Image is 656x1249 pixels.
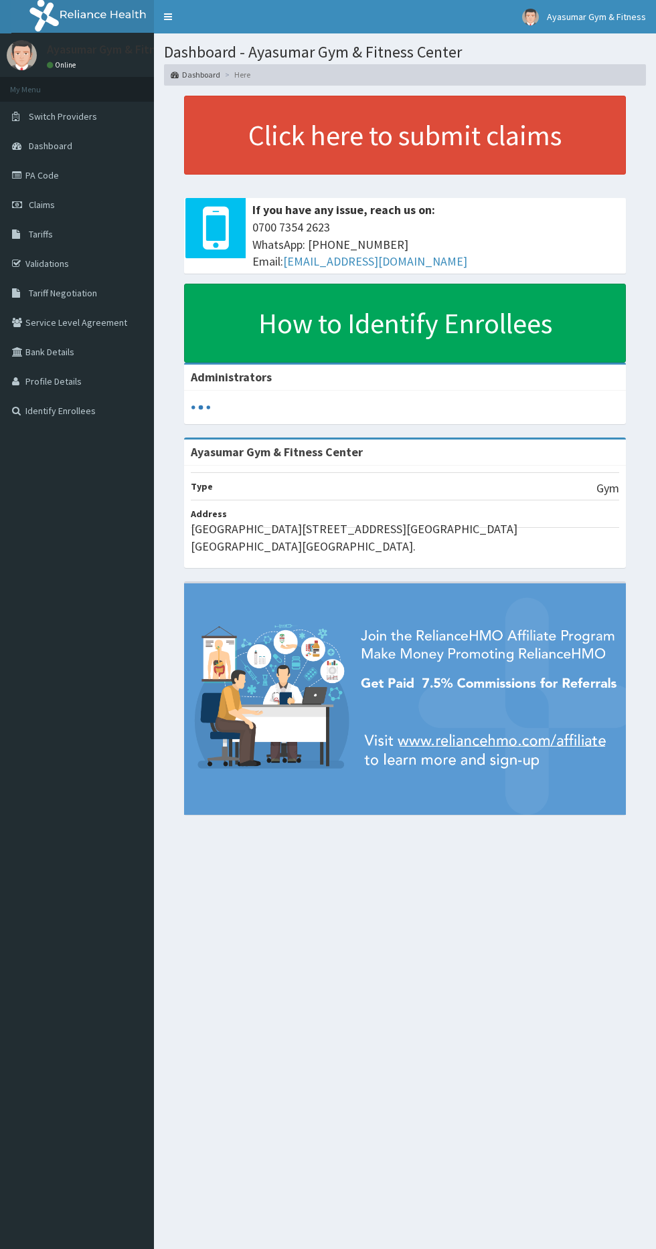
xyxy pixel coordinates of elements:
[596,480,619,497] p: Gym
[29,140,72,152] span: Dashboard
[29,228,53,240] span: Tariffs
[29,199,55,211] span: Claims
[47,60,79,70] a: Online
[252,219,619,270] span: 0700 7354 2623 WhatsApp: [PHONE_NUMBER] Email:
[47,43,173,56] p: Ayasumar Gym & Fitness
[547,11,646,23] span: Ayasumar Gym & Fitness
[29,287,97,299] span: Tariff Negotiation
[222,69,250,80] li: Here
[29,110,97,122] span: Switch Providers
[171,69,220,80] a: Dashboard
[191,480,213,492] b: Type
[191,520,619,555] p: [GEOGRAPHIC_DATA][STREET_ADDRESS][GEOGRAPHIC_DATA][GEOGRAPHIC_DATA][GEOGRAPHIC_DATA].
[184,284,626,363] a: How to Identify Enrollees
[191,508,227,520] b: Address
[191,444,363,460] strong: Ayasumar Gym & Fitness Center
[184,583,626,814] img: provider-team-banner.png
[283,254,467,269] a: [EMAIL_ADDRESS][DOMAIN_NAME]
[184,96,626,175] a: Click here to submit claims
[522,9,539,25] img: User Image
[7,40,37,70] img: User Image
[191,397,211,417] svg: audio-loading
[164,43,646,61] h1: Dashboard - Ayasumar Gym & Fitness Center
[252,202,435,217] b: If you have any issue, reach us on:
[191,369,272,385] b: Administrators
